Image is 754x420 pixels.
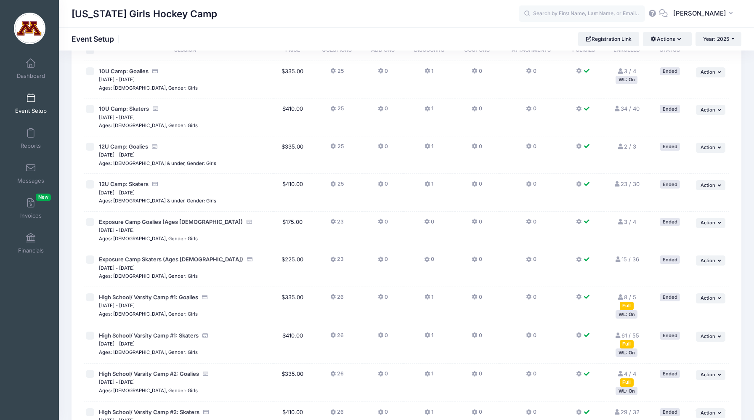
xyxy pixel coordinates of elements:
[273,98,311,136] td: $410.00
[696,105,725,115] button: Action
[99,256,243,263] span: Exposure Camp Skaters (Ages [DEMOGRAPHIC_DATA])
[425,370,433,382] button: 1
[17,177,44,184] span: Messages
[472,67,482,80] button: 0
[273,325,311,364] td: $410.00
[701,258,715,263] span: Action
[526,67,536,80] button: 0
[578,32,639,46] a: Registration Link
[696,32,741,46] button: Year: 2025
[660,293,680,301] div: Ended
[614,256,639,263] a: 15 / 36
[519,5,645,22] input: Search by First Name, Last Name, or Email...
[620,340,634,348] div: Full
[614,332,639,347] a: 61 / 55 Full
[701,144,715,150] span: Action
[378,370,388,382] button: 0
[99,198,216,204] small: Ages: [DEMOGRAPHIC_DATA] & under, Gender: Girls
[99,409,199,415] span: High School/ Varsity Camp #2: Skaters
[11,124,51,153] a: Reports
[72,35,121,43] h1: Event Setup
[202,333,208,338] i: Accepting Credit Card Payments
[616,387,637,395] div: WL: On
[99,370,199,377] span: High School/ Varsity Camp #2: Goalies
[617,294,636,309] a: 8 / 5 Full
[151,144,158,149] i: Accepting Credit Card Payments
[425,332,433,344] button: 1
[425,105,433,117] button: 1
[99,349,198,355] small: Ages: [DEMOGRAPHIC_DATA], Gender: Girls
[696,180,725,190] button: Action
[660,408,680,416] div: Ended
[273,287,311,325] td: $335.00
[701,410,715,416] span: Action
[378,293,388,306] button: 0
[696,408,725,418] button: Action
[425,180,433,192] button: 1
[701,295,715,301] span: Action
[526,255,536,268] button: 0
[472,143,482,155] button: 0
[330,218,344,230] button: 23
[660,255,680,263] div: Ended
[526,293,536,306] button: 0
[36,194,51,201] span: New
[472,105,482,117] button: 0
[273,61,311,99] td: $335.00
[99,273,198,279] small: Ages: [DEMOGRAPHIC_DATA], Gender: Girls
[472,332,482,344] button: 0
[99,294,198,300] span: High School/ Varsity Camp #1: Goalies
[660,180,680,188] div: Ended
[696,293,725,303] button: Action
[378,332,388,344] button: 0
[99,160,216,166] small: Ages: [DEMOGRAPHIC_DATA] & under, Gender: Girls
[151,181,158,187] i: Accepting Credit Card Payments
[202,409,209,415] i: Accepting Credit Card Payments
[660,67,680,75] div: Ended
[425,143,433,155] button: 1
[701,182,715,188] span: Action
[99,332,199,339] span: High School/ Varsity Camp #1: Skaters
[99,122,198,128] small: Ages: [DEMOGRAPHIC_DATA], Gender: Girls
[526,218,536,230] button: 0
[99,379,135,385] small: [DATE] - [DATE]
[378,67,388,80] button: 0
[425,67,433,80] button: 1
[472,180,482,192] button: 0
[273,364,311,402] td: $335.00
[99,105,149,112] span: 10U Camp: Skaters
[614,181,640,187] a: 23 / 30
[99,85,198,91] small: Ages: [DEMOGRAPHIC_DATA], Gender: Girls
[701,107,715,113] span: Action
[99,303,135,308] small: [DATE] - [DATE]
[701,220,715,226] span: Action
[660,370,680,378] div: Ended
[696,67,725,77] button: Action
[660,332,680,340] div: Ended
[526,332,536,344] button: 0
[330,105,343,117] button: 25
[11,89,51,118] a: Event Setup
[11,229,51,258] a: Financials
[72,4,217,24] h1: [US_STATE] Girls Hockey Camp
[614,409,640,415] a: 29 / 32
[15,107,47,114] span: Event Setup
[99,181,149,187] span: 12U Camp: Skaters
[616,348,637,356] div: WL: On
[617,218,636,225] a: 3 / 4
[246,257,253,262] i: Accepting Credit Card Payments
[21,142,41,149] span: Reports
[616,310,637,318] div: WL: On
[617,370,636,385] a: 4 / 4 Full
[330,67,343,80] button: 25
[273,212,311,250] td: $175.00
[99,152,135,158] small: [DATE] - [DATE]
[701,69,715,75] span: Action
[472,255,482,268] button: 0
[99,265,135,271] small: [DATE] - [DATE]
[11,54,51,83] a: Dashboard
[99,68,149,74] span: 10U Camp: Goalies
[526,370,536,382] button: 0
[99,190,135,196] small: [DATE] - [DATE]
[701,372,715,377] span: Action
